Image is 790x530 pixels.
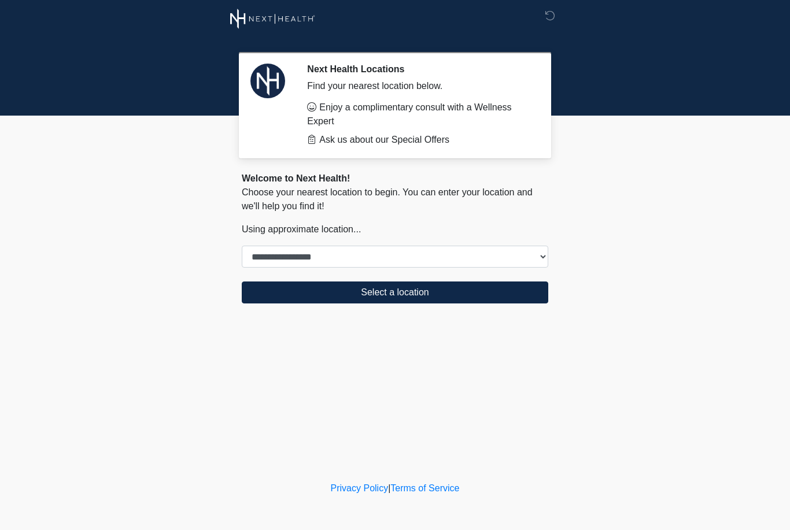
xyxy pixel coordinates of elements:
[242,172,548,186] div: Welcome to Next Health!
[307,101,531,128] li: Enjoy a complimentary consult with a Wellness Expert
[388,483,390,493] a: |
[250,64,285,98] img: Agent Avatar
[307,133,531,147] li: Ask us about our Special Offers
[242,187,533,211] span: Choose your nearest location to begin. You can enter your location and we'll help you find it!
[331,483,389,493] a: Privacy Policy
[307,64,531,75] h2: Next Health Locations
[242,281,548,303] button: Select a location
[242,224,361,234] span: Using approximate location...
[230,9,315,29] img: Next Health Wellness Logo
[390,483,459,493] a: Terms of Service
[307,79,531,93] div: Find your nearest location below.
